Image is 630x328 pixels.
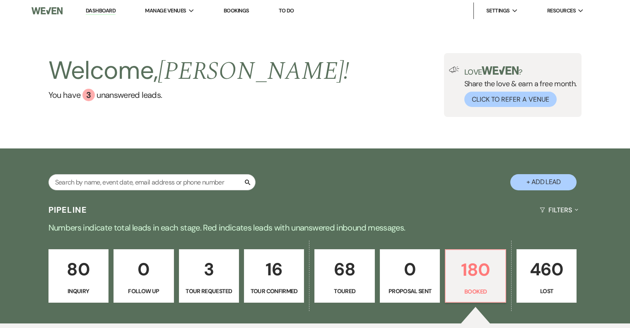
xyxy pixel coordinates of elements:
a: 80Inquiry [48,249,109,303]
a: Bookings [224,7,249,14]
button: Click to Refer a Venue [464,92,557,107]
p: 3 [184,255,234,283]
img: weven-logo-green.svg [482,66,519,75]
div: Share the love & earn a free month. [459,66,577,107]
p: Booked [451,287,500,296]
h2: Welcome, [48,53,350,89]
p: 68 [320,255,369,283]
a: 0Proposal Sent [380,249,440,303]
p: 0 [385,255,434,283]
p: Numbers indicate total leads in each stage. Red indicates leads with unanswered inbound messages. [17,221,613,234]
p: Lost [522,287,571,296]
a: 460Lost [517,249,577,303]
button: Filters [536,199,582,221]
img: loud-speaker-illustration.svg [449,66,459,73]
p: 80 [54,255,103,283]
a: To Do [279,7,294,14]
p: 180 [451,256,500,284]
a: 68Toured [314,249,374,303]
p: Tour Requested [184,287,234,296]
span: Resources [547,7,576,15]
span: [PERSON_NAME] ! [158,52,349,90]
p: Toured [320,287,369,296]
a: 16Tour Confirmed [244,249,304,303]
a: Dashboard [86,7,116,15]
p: Tour Confirmed [249,287,299,296]
a: You have 3 unanswered leads. [48,89,350,101]
p: Love ? [464,66,577,76]
div: 3 [82,89,95,101]
p: 0 [119,255,168,283]
img: Weven Logo [31,2,63,19]
span: Manage Venues [145,7,186,15]
input: Search by name, event date, email address or phone number [48,174,256,190]
span: Settings [486,7,510,15]
a: 0Follow Up [113,249,174,303]
p: 460 [522,255,571,283]
p: Proposal Sent [385,287,434,296]
a: 3Tour Requested [179,249,239,303]
p: Follow Up [119,287,168,296]
p: Inquiry [54,287,103,296]
h3: Pipeline [48,204,87,216]
button: + Add Lead [510,174,577,190]
a: 180Booked [445,249,506,303]
p: 16 [249,255,299,283]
